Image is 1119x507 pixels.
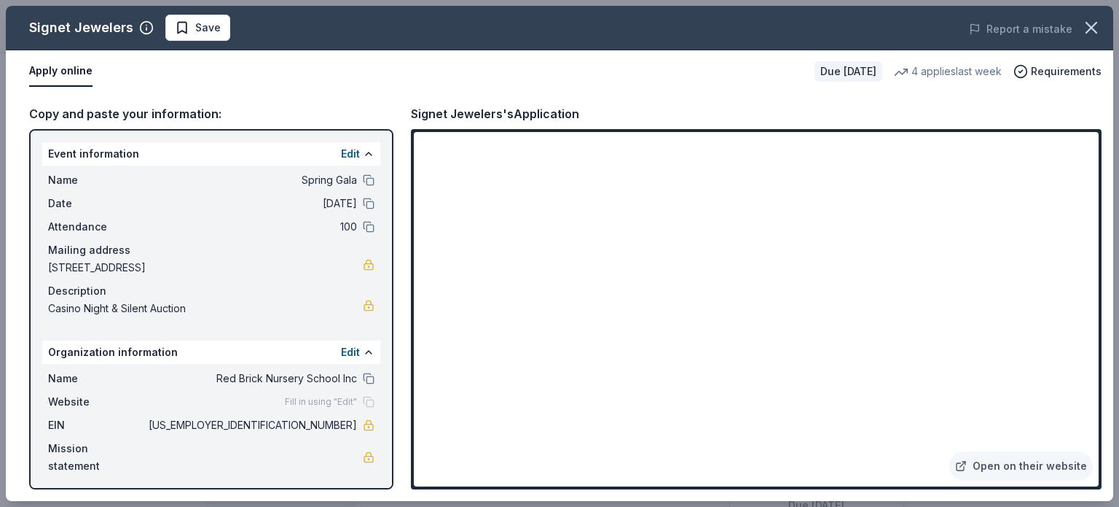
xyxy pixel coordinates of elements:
span: Save [195,19,221,36]
div: Event information [42,142,380,166]
div: Organization information [42,341,380,364]
span: EIN [48,417,146,434]
button: Edit [341,145,360,163]
span: Red Brick Nursery School Inc [146,370,357,387]
span: Website [48,393,146,411]
button: Edit [341,344,360,361]
span: Attendance [48,218,146,236]
span: [STREET_ADDRESS] [48,259,363,276]
button: Apply online [29,56,93,87]
span: [US_EMPLOYER_IDENTIFICATION_NUMBER] [146,417,357,434]
div: Mailing address [48,241,374,259]
span: Name [48,370,146,387]
button: Save [165,15,230,41]
span: 100 [146,218,357,236]
span: Mission statement [48,440,146,475]
span: Spring Gala [146,171,357,189]
div: Signet Jewelers's Application [411,104,579,123]
span: Requirements [1031,63,1102,80]
div: 4 applies last week [894,63,1002,80]
button: Requirements [1013,63,1102,80]
div: Description [48,282,374,300]
span: [DATE] [146,195,357,212]
a: Open on their website [949,452,1093,481]
div: Signet Jewelers [29,16,133,39]
button: Report a mistake [969,20,1072,38]
div: Due [DATE] [814,61,882,82]
span: Casino Night & Silent Auction [48,300,363,317]
span: Name [48,171,146,189]
div: Copy and paste your information: [29,104,393,123]
span: Fill in using "Edit" [285,396,357,408]
span: Date [48,195,146,212]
